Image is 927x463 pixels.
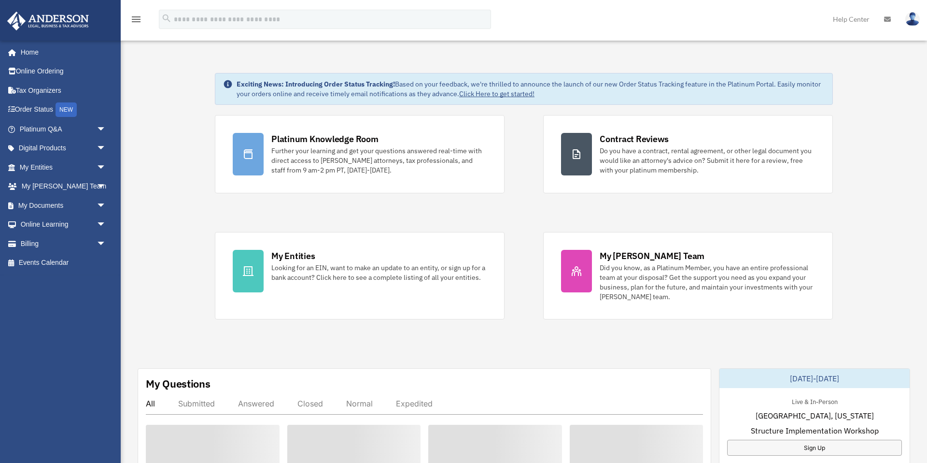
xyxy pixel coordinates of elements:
a: Online Learningarrow_drop_down [7,215,121,234]
div: [DATE]-[DATE] [719,369,910,388]
a: Contract Reviews Do you have a contract, rental agreement, or other legal document you would like... [543,115,833,193]
div: My [PERSON_NAME] Team [600,250,704,262]
span: arrow_drop_down [97,158,116,177]
i: menu [130,14,142,25]
a: My [PERSON_NAME] Team Did you know, as a Platinum Member, you have an entire professional team at... [543,232,833,319]
div: Expedited [396,399,433,408]
a: My [PERSON_NAME] Teamarrow_drop_down [7,177,121,196]
span: arrow_drop_down [97,196,116,216]
span: [GEOGRAPHIC_DATA], [US_STATE] [756,410,874,421]
a: Sign Up [727,440,902,456]
a: Billingarrow_drop_down [7,234,121,253]
div: My Entities [271,250,315,262]
a: My Entitiesarrow_drop_down [7,158,121,177]
span: arrow_drop_down [97,177,116,197]
div: Do you have a contract, rental agreement, or other legal document you would like an attorney's ad... [600,146,815,175]
a: Online Ordering [7,62,121,81]
span: arrow_drop_down [97,139,116,159]
a: Tax Organizers [7,81,121,100]
div: Looking for an EIN, want to make an update to an entity, or sign up for a bank account? Click her... [271,263,487,282]
div: NEW [56,102,77,117]
strong: Exciting News: Introducing Order Status Tracking! [237,80,395,88]
div: Answered [238,399,274,408]
a: Platinum Knowledge Room Further your learning and get your questions answered real-time with dire... [215,115,505,193]
div: Based on your feedback, we're thrilled to announce the launch of our new Order Status Tracking fe... [237,79,825,99]
a: Order StatusNEW [7,100,121,120]
img: Anderson Advisors Platinum Portal [4,12,92,30]
div: Platinum Knowledge Room [271,133,379,145]
span: arrow_drop_down [97,215,116,235]
div: Closed [297,399,323,408]
i: search [161,13,172,24]
div: Did you know, as a Platinum Member, you have an entire professional team at your disposal? Get th... [600,263,815,302]
a: Events Calendar [7,253,121,273]
img: User Pic [905,12,920,26]
div: Normal [346,399,373,408]
div: Submitted [178,399,215,408]
div: Contract Reviews [600,133,669,145]
a: Platinum Q&Aarrow_drop_down [7,119,121,139]
div: All [146,399,155,408]
a: Click Here to get started! [459,89,534,98]
span: arrow_drop_down [97,119,116,139]
a: Digital Productsarrow_drop_down [7,139,121,158]
a: menu [130,17,142,25]
span: Structure Implementation Workshop [751,425,879,436]
div: Live & In-Person [784,396,845,406]
div: My Questions [146,376,211,391]
span: arrow_drop_down [97,234,116,254]
a: My Documentsarrow_drop_down [7,196,121,215]
a: Home [7,43,116,62]
div: Further your learning and get your questions answered real-time with direct access to [PERSON_NAM... [271,146,487,175]
a: My Entities Looking for an EIN, want to make an update to an entity, or sign up for a bank accoun... [215,232,505,319]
